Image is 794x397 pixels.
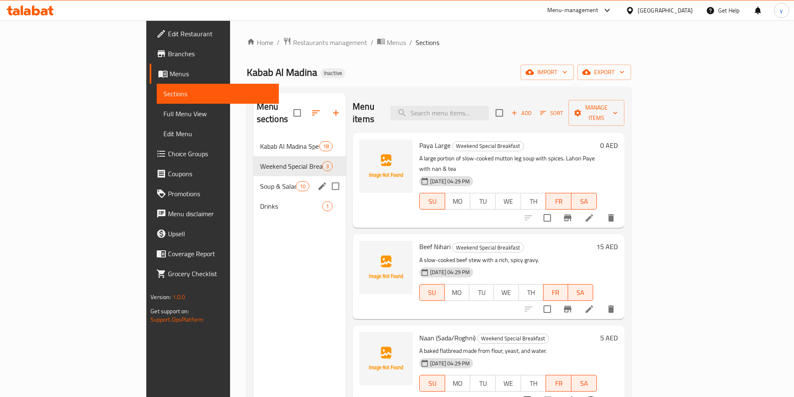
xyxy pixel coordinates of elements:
[584,213,594,223] a: Edit menu item
[453,141,523,151] span: Weekend Special Breakfast
[316,180,328,192] button: edit
[150,204,279,224] a: Menu disclaimer
[247,37,631,48] nav: breadcrumb
[163,109,272,119] span: Full Menu View
[419,153,596,174] p: A large portion of slow-cooked mutton leg soup with spices. Lahori Paye with nan & tea
[539,300,556,318] span: Select to update
[419,332,476,344] span: Naan (Sada/Roghni)
[419,255,593,265] p: A slow-cooked beef stew with a rich, spicy gravy.
[150,314,203,325] a: Support.OpsPlatform
[596,241,618,252] h6: 15 AED
[601,299,621,319] button: delete
[326,103,346,123] button: Add section
[571,287,589,299] span: SA
[780,6,783,15] span: y
[448,195,467,207] span: MO
[168,209,272,219] span: Menu disclaimer
[359,140,413,193] img: Paya Large
[168,189,272,199] span: Promotions
[419,375,445,392] button: SU
[353,100,380,125] h2: Menu items
[478,334,549,343] span: Weekend Special Breakfast
[508,107,535,120] button: Add
[547,287,565,299] span: FR
[168,269,272,279] span: Grocery Checklist
[521,193,546,210] button: TH
[571,375,597,392] button: SA
[321,70,346,77] span: Inactive
[448,287,466,299] span: MO
[495,375,521,392] button: WE
[419,193,445,210] button: SU
[524,377,543,390] span: TH
[359,241,413,294] img: Beef Nihari
[150,306,189,317] span: Get support on:
[510,108,533,118] span: Add
[168,229,272,239] span: Upsell
[524,195,543,207] span: TH
[150,184,279,204] a: Promotions
[473,195,492,207] span: TU
[306,103,326,123] span: Sort sections
[547,5,599,15] div: Menu-management
[423,195,442,207] span: SU
[150,244,279,264] a: Coverage Report
[283,37,367,48] a: Restaurants management
[173,292,185,302] span: 1.0.0
[535,107,569,120] span: Sort items
[538,107,565,120] button: Sort
[445,375,471,392] button: MO
[423,377,442,390] span: SU
[253,196,346,216] div: Drinks1
[168,149,272,159] span: Choice Groups
[323,162,332,170] span: 3
[470,193,496,210] button: TU
[320,142,332,150] span: 18
[473,377,492,390] span: TU
[416,37,439,47] span: Sections
[170,69,272,79] span: Menus
[549,377,568,390] span: FR
[377,37,406,48] a: Menus
[497,287,515,299] span: WE
[296,181,309,191] div: items
[521,65,574,80] button: import
[260,181,296,191] span: Soup & Salads
[157,84,279,104] a: Sections
[638,6,693,15] div: [GEOGRAPHIC_DATA]
[470,375,496,392] button: TU
[419,240,451,253] span: Beef Nihari
[427,360,473,367] span: [DATE] 04:29 PM
[600,332,618,344] h6: 5 AED
[150,44,279,64] a: Branches
[558,208,578,228] button: Branch-specific-item
[168,29,272,39] span: Edit Restaurant
[260,141,319,151] span: Kabab Al Madina Special Breakfast
[584,67,624,77] span: export
[260,161,322,171] span: Weekend Special Breakfast
[584,304,594,314] a: Edit menu item
[527,67,567,77] span: import
[540,108,563,118] span: Sort
[569,100,624,126] button: Manage items
[168,169,272,179] span: Coupons
[549,195,568,207] span: FR
[521,375,546,392] button: TH
[575,377,594,390] span: SA
[163,129,272,139] span: Edit Menu
[469,284,494,301] button: TU
[150,264,279,284] a: Grocery Checklist
[260,201,322,211] span: Drinks
[253,136,346,156] div: Kabab Al Madina Special Breakfast18
[601,208,621,228] button: delete
[168,49,272,59] span: Branches
[150,64,279,84] a: Menus
[150,144,279,164] a: Choice Groups
[600,140,618,151] h6: 0 AED
[493,284,518,301] button: WE
[293,37,367,47] span: Restaurants management
[163,89,272,99] span: Sections
[423,287,441,299] span: SU
[448,377,467,390] span: MO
